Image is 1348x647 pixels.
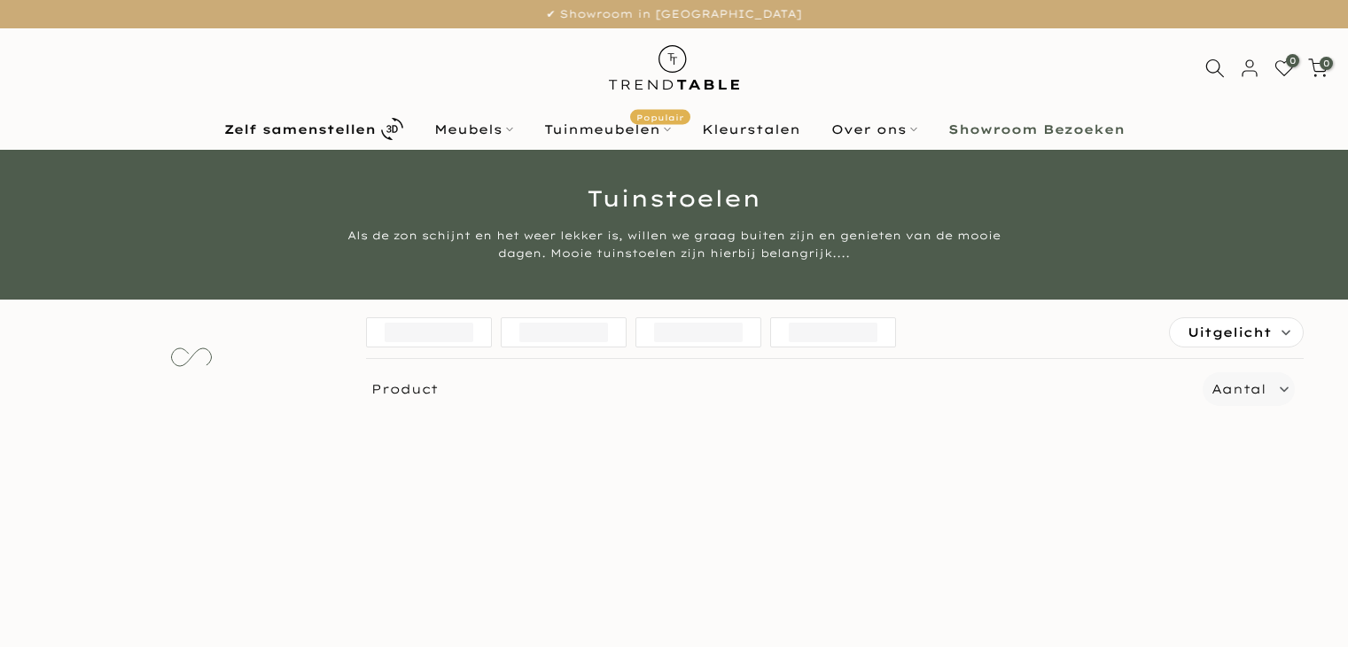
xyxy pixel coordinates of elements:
[686,119,815,140] a: Kleurstalen
[932,119,1140,140] a: Showroom Bezoeken
[1188,318,1272,347] span: Uitgelicht
[1212,378,1266,401] label: Aantal
[1286,54,1299,67] span: 0
[359,372,1196,406] span: Product
[1308,58,1328,78] a: 0
[156,187,1193,209] h1: Tuinstoelen
[596,28,752,107] img: trend-table
[418,119,528,140] a: Meubels
[1274,58,1294,78] a: 0
[224,123,376,136] b: Zelf samenstellen
[948,123,1125,136] b: Showroom Bezoeken
[1320,57,1333,70] span: 0
[630,109,690,124] span: Populair
[22,4,1326,24] p: ✔ Showroom in [GEOGRAPHIC_DATA]
[342,227,1007,262] div: Als de zon schijnt en het weer lekker is, willen we graag buiten zijn en genieten van de mooie da...
[1170,318,1303,347] label: Uitgelicht
[208,113,418,144] a: Zelf samenstellen
[815,119,932,140] a: Over ons
[528,119,686,140] a: TuinmeubelenPopulair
